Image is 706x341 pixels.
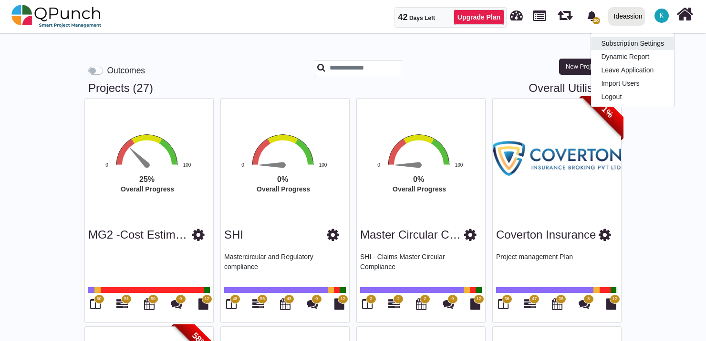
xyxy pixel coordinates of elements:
[252,302,264,310] a: 56
[454,10,504,25] a: Upgrade Plan
[524,298,536,310] i: Gantt
[280,298,291,310] i: Calendar
[587,296,590,302] span: 3
[558,5,572,20] span: Iteration
[90,298,101,310] i: Board
[124,296,129,302] span: 51
[116,298,128,310] i: Gantt
[581,86,634,139] span: 1%
[319,162,327,168] text: 100
[591,37,674,50] a: Subscription Settings
[315,296,318,302] span: 0
[340,296,345,302] span: 12
[583,7,600,24] div: Notification
[183,162,191,168] text: 100
[257,185,310,193] text: Overall Progress
[252,298,264,310] i: Gantt
[587,11,597,21] svg: bell fill
[218,133,366,221] div: Overall Progress. Highcharts interactive chart.
[476,296,481,302] span: 12
[179,296,182,302] span: 0
[144,298,155,310] i: Calendar
[259,162,283,168] path: 0 %. Speed.
[107,64,145,77] label: Outcomes
[416,298,426,310] i: Calendar
[649,0,675,31] a: K
[388,302,400,310] a: 2
[614,8,643,25] div: Ideassion
[151,296,156,302] span: 50
[377,162,380,168] text: 0
[552,298,562,310] i: Calendar
[287,296,291,302] span: 48
[496,228,596,242] h3: Coverton Insurance
[307,298,318,310] i: Punch Discussions
[455,162,463,168] text: 100
[96,296,101,302] span: 50
[606,298,616,310] i: Document Library
[88,228,192,242] h3: MG2 -Cost Estimation
[224,252,346,281] p: Mastercircular and Regulatory compliance
[360,252,482,281] p: SHI - Claims Master Circular Compliance
[354,133,502,221] svg: Interactive chart
[496,252,618,281] p: Project management Plan
[83,133,230,221] svg: Interactive chart
[559,296,563,302] span: 36
[116,302,128,310] a: 51
[529,81,618,95] a: Overall Utilisation
[362,298,373,310] i: Board
[604,0,649,32] a: Ideassion
[591,33,675,107] ul: K
[397,296,400,302] span: 2
[83,133,230,221] div: Overall Progress. Highcharts interactive chart.
[139,175,155,183] text: 25%
[105,162,108,168] text: 0
[224,228,243,242] h3: SHI
[424,296,426,302] span: 2
[370,296,372,302] span: 2
[277,175,288,183] text: 0%
[409,15,435,21] span: Days Left
[241,162,244,168] text: 0
[128,146,149,167] path: 25 %. Speed.
[198,298,208,310] i: Document Library
[11,2,102,30] img: qpunch-sp.fa6292f.png
[121,185,174,193] text: Overall Progress
[510,6,523,20] span: Dashboard
[413,175,424,183] text: 0%
[504,296,509,302] span: 36
[581,0,604,30] a: bell fill20
[612,296,617,302] span: 12
[232,296,237,302] span: 48
[524,302,536,310] a: 47
[498,298,509,310] i: Board
[388,298,400,310] i: Gantt
[354,133,502,221] div: Overall Progress. Highcharts interactive chart.
[676,5,693,23] i: Home
[171,298,182,310] i: Punch Discussions
[88,228,200,241] a: MG2 -Cost Estimation
[470,298,480,310] i: Document Library
[360,228,464,242] h3: Master circular comp
[88,81,618,95] h3: Projects (27)
[334,298,344,310] i: Document Library
[496,228,596,241] a: Coverton Insurance
[443,298,454,310] i: Punch Discussions
[533,6,546,21] span: Projects
[591,90,674,103] a: Logout
[260,296,265,302] span: 56
[591,63,674,77] a: Leave Application
[393,185,446,193] text: Overall Progress
[395,162,419,168] path: 0 %. Speed.
[224,228,243,241] a: SHI
[218,133,366,221] svg: Interactive chart
[591,50,674,63] a: Dynamic Report
[532,296,537,302] span: 47
[654,9,669,23] span: Karthik
[360,228,471,241] a: Master circular comp
[591,77,674,90] a: Import Users
[398,12,408,22] span: 42
[660,13,664,19] span: K
[226,298,237,310] i: Board
[204,296,209,302] span: 12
